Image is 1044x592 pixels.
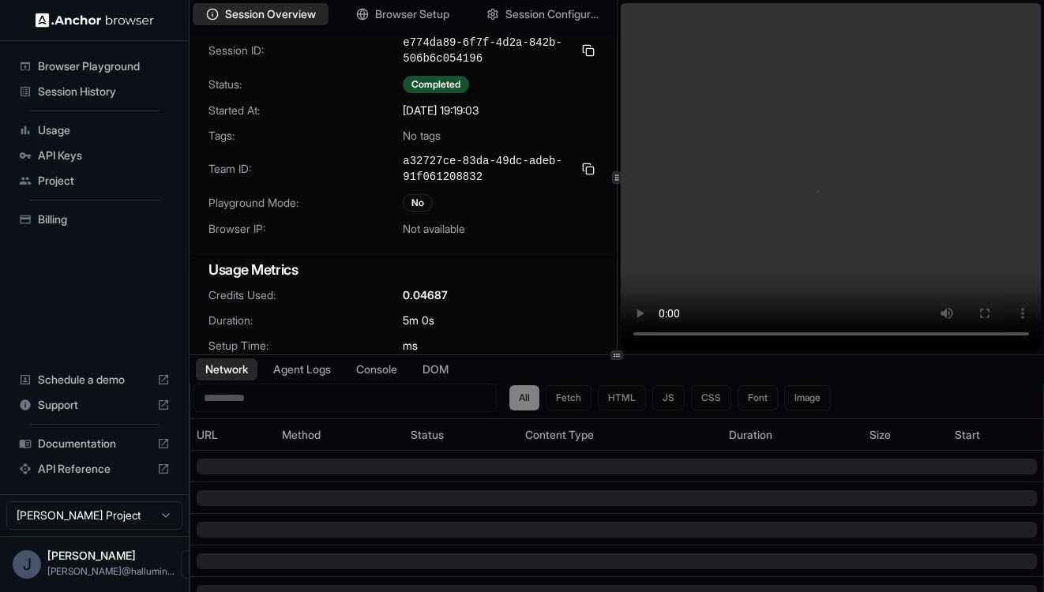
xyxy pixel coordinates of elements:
[403,221,465,237] span: Not available
[225,6,316,22] span: Session Overview
[38,173,170,189] span: Project
[13,207,176,232] div: Billing
[375,6,449,22] span: Browser Setup
[38,58,170,74] span: Browser Playground
[347,358,407,380] button: Console
[208,338,403,354] span: Setup Time:
[36,13,154,28] img: Anchor Logo
[208,313,403,328] span: Duration:
[181,550,209,579] button: Open menu
[208,77,403,92] span: Status:
[13,367,176,392] div: Schedule a demo
[208,287,403,303] span: Credits Used:
[403,194,433,212] div: No
[403,338,418,354] span: ms
[403,35,572,66] span: e774da89-6f7f-4d2a-842b-506b6c054196
[282,427,398,443] div: Method
[13,168,176,193] div: Project
[264,358,340,380] button: Agent Logs
[403,76,469,93] div: Completed
[38,122,170,138] span: Usage
[505,6,603,22] span: Session Configuration
[955,427,1037,443] div: Start
[403,313,434,328] span: 5m 0s
[403,103,479,118] span: [DATE] 19:19:03
[208,43,403,58] span: Session ID:
[13,392,176,418] div: Support
[196,358,257,380] button: Network
[403,128,441,144] span: No tags
[38,84,170,99] span: Session History
[403,153,572,185] span: a32727ce-83da-49dc-adeb-91f061208832
[38,461,151,477] span: API Reference
[47,549,136,562] span: Jerry Wu
[38,397,151,413] span: Support
[13,143,176,168] div: API Keys
[208,103,403,118] span: Started At:
[403,287,448,303] span: 0.04687
[13,54,176,79] div: Browser Playground
[38,372,151,388] span: Schedule a demo
[38,436,151,451] span: Documentation
[208,161,403,177] span: Team ID:
[13,456,176,481] div: API Reference
[13,550,41,579] div: J
[729,427,857,443] div: Duration
[13,431,176,456] div: Documentation
[525,427,716,443] div: Content Type
[869,427,942,443] div: Size
[38,212,170,227] span: Billing
[411,427,513,443] div: Status
[13,118,176,143] div: Usage
[13,79,176,104] div: Session History
[208,128,403,144] span: Tags:
[208,195,403,211] span: Playground Mode:
[47,565,175,577] span: jerry@halluminate.ai
[413,358,458,380] button: DOM
[38,148,170,163] span: API Keys
[197,427,269,443] div: URL
[208,259,598,281] h3: Usage Metrics
[208,221,403,237] span: Browser IP:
